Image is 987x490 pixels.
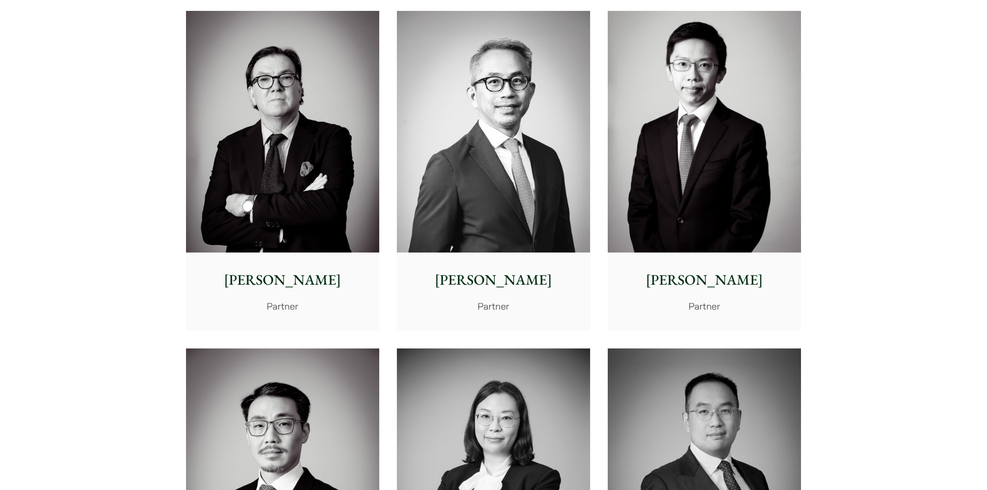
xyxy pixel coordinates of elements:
p: Partner [616,299,793,313]
p: [PERSON_NAME] [616,269,793,291]
a: Henry Ma photo [PERSON_NAME] Partner [608,11,801,331]
p: Partner [194,299,371,313]
img: Henry Ma photo [608,11,801,253]
p: [PERSON_NAME] [194,269,371,291]
p: [PERSON_NAME] [405,269,582,291]
a: [PERSON_NAME] Partner [186,11,379,331]
p: Partner [405,299,582,313]
a: [PERSON_NAME] Partner [397,11,590,331]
